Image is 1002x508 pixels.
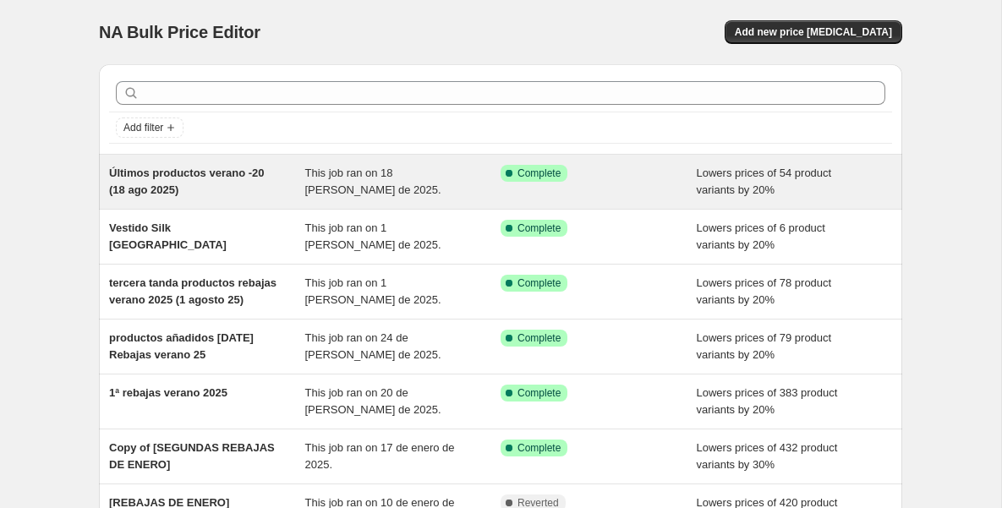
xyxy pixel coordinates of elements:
span: NA Bulk Price Editor [99,23,260,41]
button: Add filter [116,117,183,138]
span: Lowers prices of 432 product variants by 30% [697,441,838,471]
button: Add new price [MEDICAL_DATA] [725,20,902,44]
span: 1ª rebajas verano 2025 [109,386,227,399]
span: Lowers prices of 54 product variants by 20% [697,167,832,196]
span: This job ran on 1 [PERSON_NAME] de 2025. [305,276,441,306]
span: Complete [517,167,561,180]
span: Copy of [SEGUNDAS REBAJAS DE ENERO] [109,441,275,471]
span: productos añadidos [DATE] Rebajas verano 25 [109,331,254,361]
span: Complete [517,386,561,400]
span: This job ran on 20 de [PERSON_NAME] de 2025. [305,386,441,416]
span: tercera tanda productos rebajas verano 2025 (1 agosto 25) [109,276,277,306]
span: This job ran on 1 [PERSON_NAME] de 2025. [305,221,441,251]
span: Vestido Silk [GEOGRAPHIC_DATA] [109,221,227,251]
span: Últimos productos verano -20 (18 ago 2025) [109,167,264,196]
span: This job ran on 17 de enero de 2025. [305,441,455,471]
span: Lowers prices of 383 product variants by 20% [697,386,838,416]
span: This job ran on 18 [PERSON_NAME] de 2025. [305,167,441,196]
span: Complete [517,331,561,345]
span: Add filter [123,121,163,134]
span: Lowers prices of 6 product variants by 20% [697,221,825,251]
span: Complete [517,441,561,455]
span: This job ran on 24 de [PERSON_NAME] de 2025. [305,331,441,361]
span: Complete [517,276,561,290]
span: Complete [517,221,561,235]
span: Lowers prices of 78 product variants by 20% [697,276,832,306]
span: Add new price [MEDICAL_DATA] [735,25,892,39]
span: Lowers prices of 79 product variants by 20% [697,331,832,361]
